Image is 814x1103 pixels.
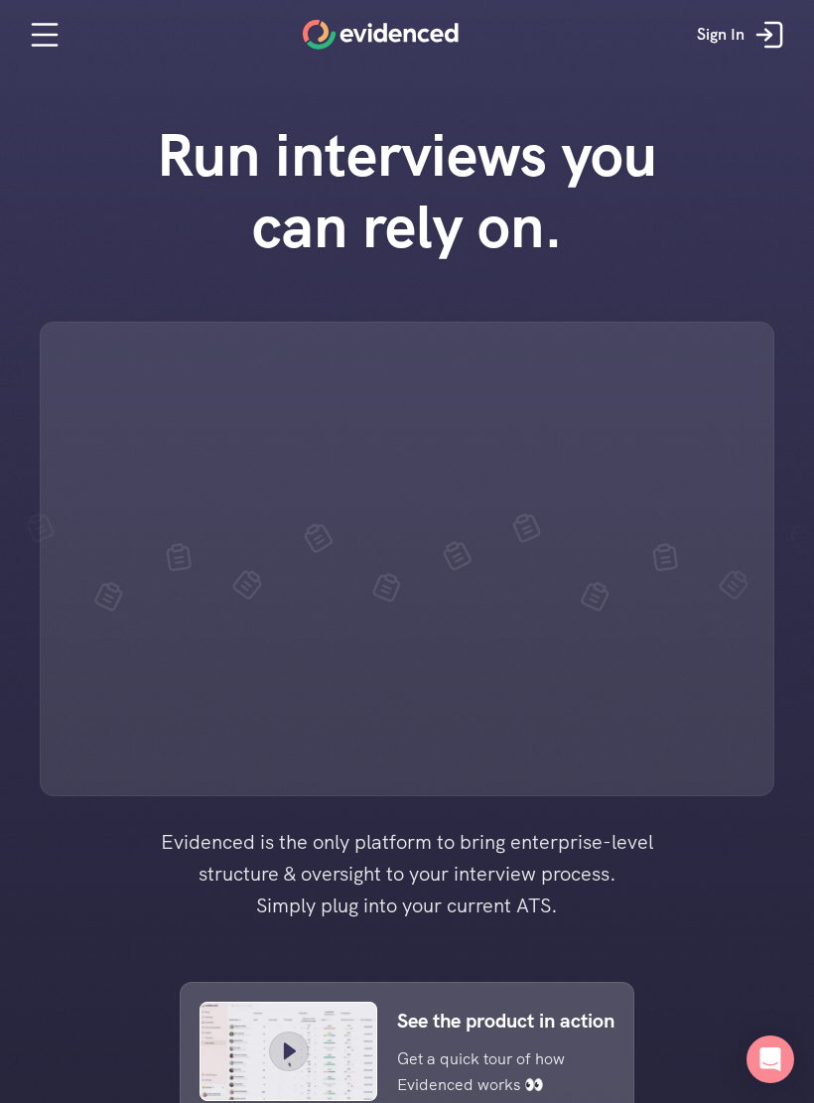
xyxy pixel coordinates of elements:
p: Get a quick tour of how Evidenced works 👀 [397,1046,585,1097]
p: Sign In [697,22,745,48]
p: See the product in action [397,1005,614,1036]
a: Home [303,20,459,50]
h1: Run interviews you can rely on. [124,119,690,262]
a: Sign In [682,5,804,65]
h4: Evidenced is the only platform to bring enterprise-level structure & oversight to your interview ... [129,826,685,921]
div: Open Intercom Messenger [746,1035,794,1083]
